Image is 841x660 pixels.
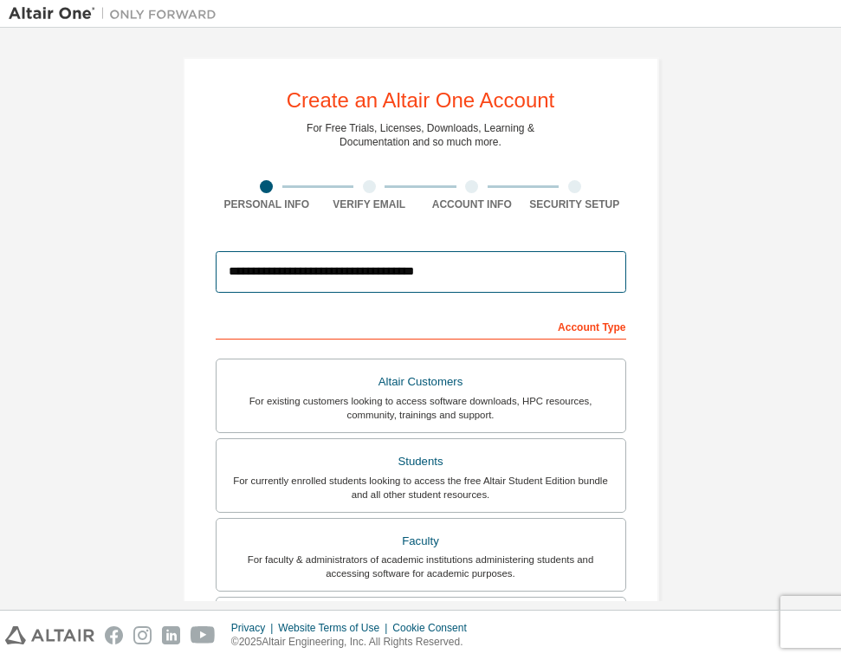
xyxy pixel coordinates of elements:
[231,635,477,650] p: © 2025 Altair Engineering, Inc. All Rights Reserved.
[9,5,225,23] img: Altair One
[287,90,555,111] div: Create an Altair One Account
[105,626,123,644] img: facebook.svg
[392,621,476,635] div: Cookie Consent
[231,621,278,635] div: Privacy
[523,197,626,211] div: Security Setup
[216,312,626,340] div: Account Type
[191,626,216,644] img: youtube.svg
[227,394,615,422] div: For existing customers looking to access software downloads, HPC resources, community, trainings ...
[227,370,615,394] div: Altair Customers
[5,626,94,644] img: altair_logo.svg
[162,626,180,644] img: linkedin.svg
[278,621,392,635] div: Website Terms of Use
[421,197,524,211] div: Account Info
[227,529,615,553] div: Faculty
[307,121,534,149] div: For Free Trials, Licenses, Downloads, Learning & Documentation and so much more.
[216,197,319,211] div: Personal Info
[227,450,615,474] div: Students
[133,626,152,644] img: instagram.svg
[227,553,615,580] div: For faculty & administrators of academic institutions administering students and accessing softwa...
[318,197,421,211] div: Verify Email
[227,474,615,501] div: For currently enrolled students looking to access the free Altair Student Edition bundle and all ...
